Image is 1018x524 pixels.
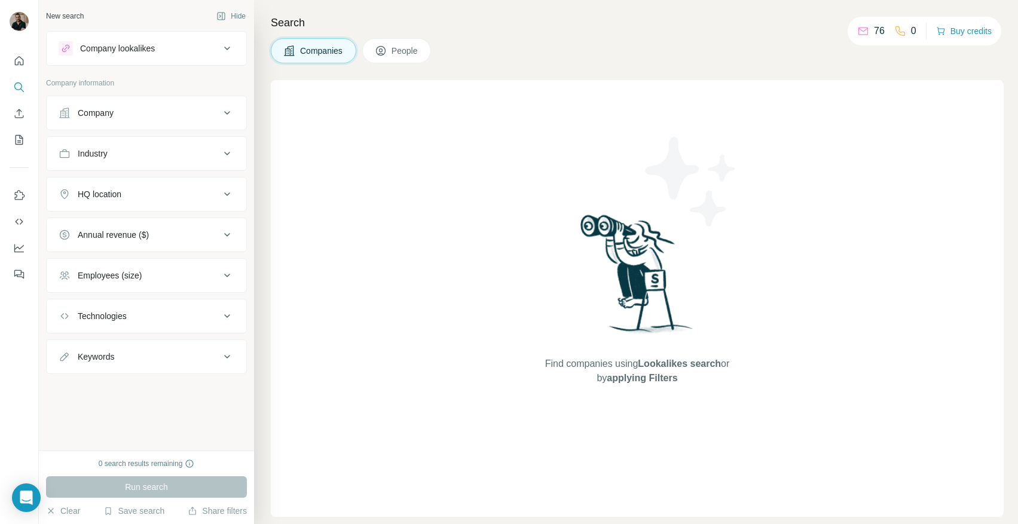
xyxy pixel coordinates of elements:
[47,220,246,249] button: Annual revenue ($)
[10,129,29,151] button: My lists
[46,505,80,517] button: Clear
[99,458,195,469] div: 0 search results remaining
[10,12,29,31] img: Avatar
[78,229,149,241] div: Annual revenue ($)
[542,357,733,385] span: Find companies using or by
[10,185,29,206] button: Use Surfe on LinkedIn
[78,188,121,200] div: HQ location
[10,76,29,98] button: Search
[271,14,1004,31] h4: Search
[10,237,29,259] button: Dashboard
[638,358,721,369] span: Lookalikes search
[936,23,992,39] button: Buy credits
[78,269,142,281] div: Employees (size)
[103,505,164,517] button: Save search
[10,103,29,124] button: Enrich CSV
[47,261,246,290] button: Employees (size)
[78,351,114,363] div: Keywords
[874,24,885,38] p: 76
[78,148,108,160] div: Industry
[188,505,247,517] button: Share filters
[607,373,677,383] span: applying Filters
[47,99,246,127] button: Company
[10,50,29,72] button: Quick start
[300,45,344,57] span: Companies
[911,24,916,38] p: 0
[80,42,155,54] div: Company lookalikes
[46,11,84,22] div: New search
[10,211,29,232] button: Use Surfe API
[10,263,29,285] button: Feedback
[47,302,246,330] button: Technologies
[12,483,41,512] div: Open Intercom Messenger
[78,310,127,322] div: Technologies
[78,107,114,119] div: Company
[47,342,246,371] button: Keywords
[46,78,247,88] p: Company information
[47,139,246,168] button: Industry
[637,128,745,235] img: Surfe Illustration - Stars
[47,34,246,63] button: Company lookalikes
[392,45,419,57] span: People
[208,7,254,25] button: Hide
[47,180,246,209] button: HQ location
[575,212,699,345] img: Surfe Illustration - Woman searching with binoculars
